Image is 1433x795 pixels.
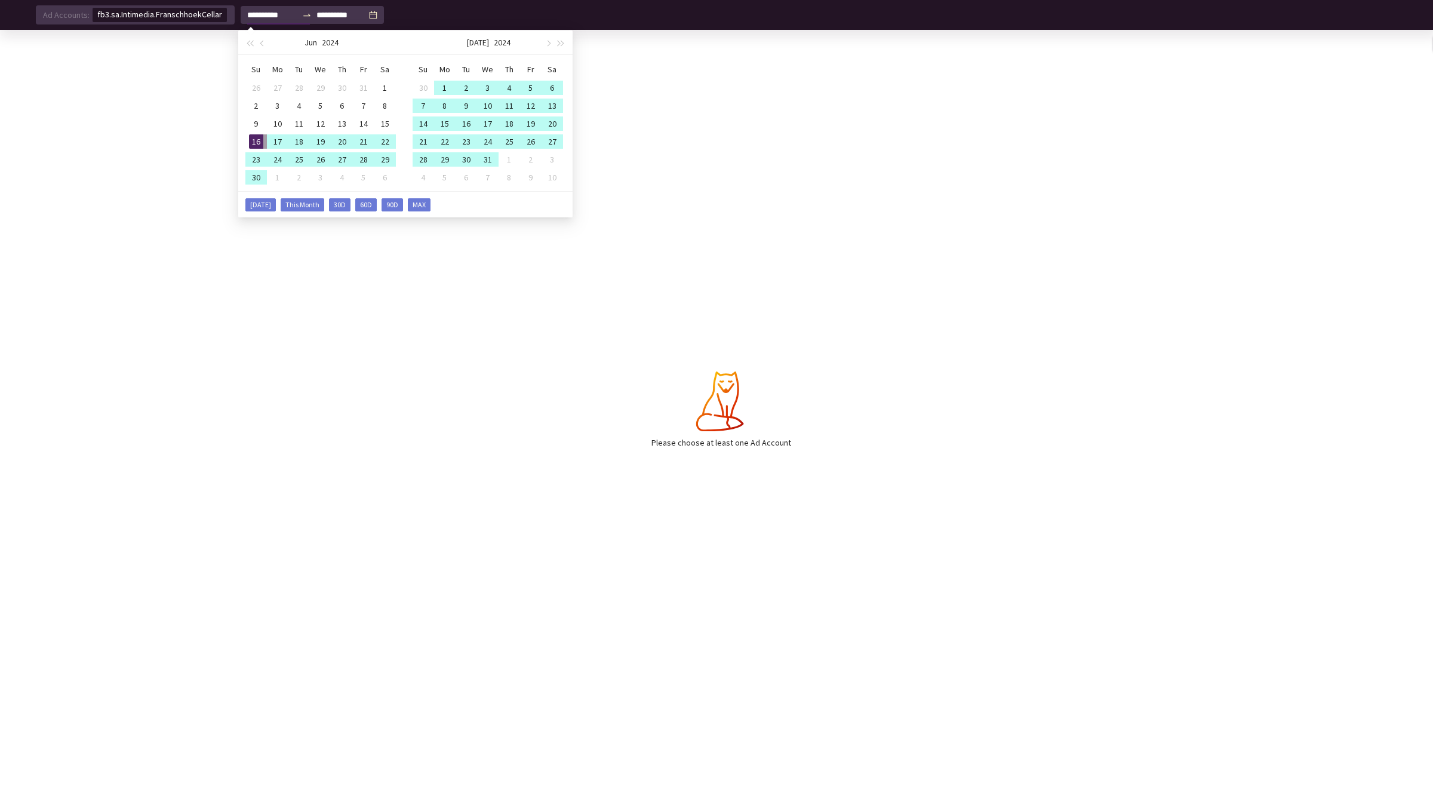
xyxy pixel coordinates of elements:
div: 28 [356,152,371,167]
div: 17 [270,134,285,149]
div: Ad Accounts: [36,8,90,22]
div: 1 [378,81,392,95]
div: 20 [545,116,559,131]
div: 2 [249,99,263,113]
div: 4 [416,170,430,185]
div: 18 [502,116,516,131]
div: 1 [270,170,285,185]
div: 20 [335,134,349,149]
div: 12 [524,99,538,113]
th: Su [245,60,267,79]
td: 2024-06-17 [267,133,288,151]
div: 17 [481,116,495,131]
td: 2024-06-23 [245,151,267,168]
span: fb3.sa.Intimedia.FranschhoekCellar [93,8,227,22]
div: 7 [356,99,371,113]
td: 2024-06-30 [413,79,434,97]
div: 10 [270,116,285,131]
div: 26 [313,152,328,167]
th: Sa [542,60,563,79]
div: 30 [459,152,473,167]
td: 2024-05-28 [288,79,310,97]
td: 2024-06-09 [245,115,267,133]
div: 6 [545,81,559,95]
td: 2024-07-12 [520,97,542,115]
td: 2024-06-28 [353,151,374,168]
td: 2024-07-19 [520,115,542,133]
td: 2024-08-08 [499,168,520,186]
div: 28 [292,81,306,95]
td: 2024-06-22 [374,133,396,151]
div: 24 [270,152,285,167]
div: 4 [292,99,306,113]
div: 3 [270,99,285,113]
span: fb3.sa.Intimedia.FranschhoekCellar [97,8,222,22]
div: 1 [502,152,516,167]
div: 7 [416,99,430,113]
td: 2024-05-29 [310,79,331,97]
div: 6 [378,170,392,185]
div: 16 [459,116,473,131]
th: Sa [374,60,396,79]
td: 2024-06-05 [310,97,331,115]
span: swap-right [302,10,312,20]
td: 2024-07-03 [477,79,499,97]
td: 2024-08-09 [520,168,542,186]
div: 7 [481,170,495,185]
img: Please choose at least one Ad Account [691,372,751,431]
div: 27 [270,81,285,95]
td: 2024-06-10 [267,115,288,133]
td: 2024-07-30 [456,151,477,168]
th: We [477,60,499,79]
td: 2024-06-15 [374,115,396,133]
td: 2024-06-25 [288,151,310,168]
div: 18 [292,134,306,149]
td: 2024-07-02 [288,168,310,186]
td: 2024-07-07 [413,97,434,115]
td: 2024-07-02 [456,79,477,97]
td: 2024-07-06 [542,79,563,97]
div: 22 [378,134,392,149]
td: 2024-06-11 [288,115,310,133]
div: 2 [524,152,538,167]
td: 2024-07-03 [310,168,331,186]
td: 2024-07-29 [434,151,456,168]
div: 29 [378,152,392,167]
td: 2024-07-20 [542,115,563,133]
td: 2024-07-15 [434,115,456,133]
div: 3 [545,152,559,167]
td: 2024-06-14 [353,115,374,133]
div: 10 [481,99,495,113]
td: 2024-06-24 [267,151,288,168]
td: 2024-06-21 [353,133,374,151]
div: 26 [249,81,263,95]
td: 2024-07-28 [413,151,434,168]
div: 22 [438,134,452,149]
div: 28 [416,152,430,167]
div: 30 [249,170,263,185]
td: 2024-06-01 [374,79,396,97]
th: We [310,60,331,79]
div: 9 [524,170,538,185]
td: 2024-06-29 [374,151,396,168]
td: 2024-07-24 [477,133,499,151]
div: 25 [292,152,306,167]
div: 9 [249,116,263,131]
div: 15 [378,116,392,131]
td: 2024-08-02 [520,151,542,168]
td: 2024-07-22 [434,133,456,151]
div: 1 [438,81,452,95]
div: 6 [335,99,349,113]
th: Fr [520,60,542,79]
div: 5 [356,170,371,185]
td: 2024-07-17 [477,115,499,133]
td: 2024-06-08 [374,97,396,115]
button: Jun [305,30,317,54]
td: 2024-07-09 [456,97,477,115]
td: 2024-06-30 [245,168,267,186]
div: 5 [438,170,452,185]
td: 2024-06-06 [331,97,353,115]
td: 2024-06-27 [331,151,353,168]
th: Mo [434,60,456,79]
div: 21 [356,134,371,149]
